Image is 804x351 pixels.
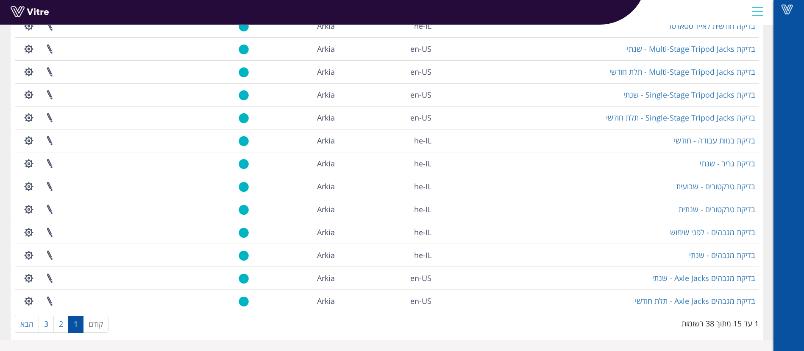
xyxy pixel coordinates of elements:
[652,273,755,283] a: בדיקת מגבהים Axle Jacks - שנתי
[682,315,759,329] div: 1 עד 15 מתוך 38 רשומות
[317,67,335,77] span: 328
[239,227,249,238] img: yes
[338,198,435,221] td: he-IL
[674,135,755,146] a: בדיקת במות עבודה - חודשי
[606,112,755,123] a: בדיקת Single-Stage Tripod Jacks - תלת חודשי
[317,21,335,31] span: 328
[623,90,755,100] a: בדיקת Single-Stage Tripod Jacks - שנתי
[239,67,249,78] img: yes
[239,113,249,124] img: yes
[239,159,249,169] img: yes
[338,14,435,37] td: he-IL
[689,250,755,260] a: בדיקת מגבהים - שנתי
[53,316,69,333] a: 2
[317,135,335,146] span: 328
[676,181,755,191] a: בדיקת טרקטורים - שבועית
[338,152,435,175] td: he-IL
[338,129,435,152] td: he-IL
[239,90,249,101] img: yes
[239,273,249,284] img: yes
[15,316,39,333] a: הבא
[635,296,755,306] a: בדיקת מגבהים Axle Jacks - תלת חודשי
[239,21,249,32] img: yes
[239,205,249,215] img: yes
[317,250,335,260] span: 328
[317,273,335,283] span: 328
[239,296,249,307] img: yes
[239,136,249,146] img: yes
[668,21,755,31] a: בדיקה חודשית לאייר סטארטר
[317,181,335,191] span: 328
[670,227,755,237] a: בדיקת מגבהים - לפני שימוש
[317,204,335,214] span: 328
[679,204,755,214] a: בדיקת טרקטורים - שנתית
[609,67,755,77] a: בדיקת Multi-Stage Tripod Jacks - תלת חודשי
[83,316,108,333] a: קודם
[338,106,435,129] td: en-US
[317,44,335,54] span: 328
[338,221,435,244] td: he-IL
[39,316,54,333] a: 3
[338,83,435,106] td: en-US
[317,227,335,237] span: 328
[338,175,435,198] td: he-IL
[627,44,755,54] a: בדיקת Multi-Stage Tripod Jacks - שנתי
[338,244,435,267] td: he-IL
[338,60,435,83] td: en-US
[68,316,83,333] a: 1
[338,289,435,312] td: en-US
[700,158,755,168] a: בדיקת גריר - שנתי
[317,158,335,168] span: 328
[317,296,335,306] span: 328
[338,37,435,60] td: en-US
[317,90,335,100] span: 328
[239,250,249,261] img: yes
[239,44,249,55] img: yes
[239,182,249,192] img: yes
[317,112,335,123] span: 328
[338,267,435,289] td: en-US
